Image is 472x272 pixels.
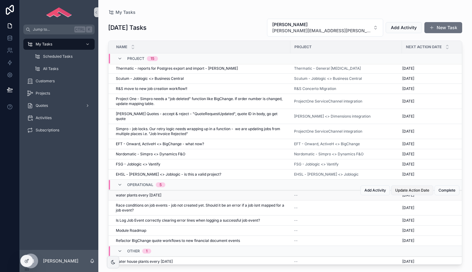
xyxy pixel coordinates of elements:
span: [DATE] [402,152,414,157]
span: Add Activity [364,188,386,193]
button: Complete [435,185,459,195]
span: Add Activity [391,25,417,31]
a: My Tasks [108,9,136,15]
span: Is Log Job Event correctly clearing error lines when logging a successful job event? [116,218,260,223]
a: [PERSON_NAME] <> Dimensions integration [294,114,371,119]
a: Scheduled Tasks [31,51,95,62]
button: New Task [424,22,462,33]
span: Projects [36,91,50,96]
a: EHSL - [PERSON_NAME] <> Joblogic [294,172,359,177]
h1: [DATE] Tasks [108,23,147,32]
a: [DATE] [402,142,464,146]
span: [PERSON_NAME][EMAIL_ADDRESS][PERSON_NAME][PERSON_NAME][DOMAIN_NAME] [272,28,371,34]
span: Module Roadmap [116,228,146,233]
a: [DATE] [402,86,464,91]
span: [DATE] [402,86,414,91]
a: [DATE] [402,172,464,177]
a: Projects [23,88,95,99]
span: My Tasks [116,9,136,15]
a: EHSL - [PERSON_NAME] <> Joblogic [294,172,398,177]
span: [DATE] [402,193,414,198]
span: water house plants every [DATE] [116,259,173,264]
p: [PERSON_NAME] [43,258,78,264]
a: Scutum - Joblogic <> Business Central [116,76,287,81]
a: Thermatic - General [MEDICAL_DATA] [294,66,361,71]
span: [DATE] [402,162,414,167]
span: Next Action Date [406,45,442,49]
a: R&S Concerto Migration [294,86,398,91]
span: water plants every [DATE] [116,193,161,198]
span: Update Action Date [395,188,429,193]
a: Quotes [23,100,95,111]
a: -- [294,193,398,198]
span: [DATE] [402,76,414,81]
span: FSG - Joblogic <> Vantify [116,162,160,167]
span: [DATE] [402,228,414,233]
span: [DATE] [402,172,414,177]
a: -- [294,218,398,223]
a: My Tasks [23,39,95,50]
div: 5 [159,182,162,187]
button: Select Button [267,19,383,37]
a: Nordomatic - Simpro <> Dynamics F&O [294,152,364,157]
a: water house plants every [DATE] [116,259,287,264]
span: Other [127,249,140,254]
a: [DATE] [402,99,464,104]
a: [DATE] [402,114,464,119]
span: [DATE] [402,99,414,104]
span: Name [116,45,127,49]
a: Subscriptions [23,125,95,136]
a: EFT - Onward, ActiveH <> BigChange [294,142,398,146]
span: [DATE] [402,205,414,210]
span: Project [294,45,312,49]
a: [DATE] [402,129,464,134]
a: Project One - Simpro needs a "job deleted" function like BigChange. If order number is changed, u... [116,96,287,106]
span: -- [294,259,298,264]
a: Thermatic - reports for Postgres export and import - [PERSON_NAME] [116,66,287,71]
span: Thermatic - reports for Postgres export and import - [PERSON_NAME] [116,66,238,71]
span: [DATE] [402,238,414,243]
span: Nordomatic - Simpro <> Dynamics F&O [116,152,185,157]
span: EHSL - [PERSON_NAME] <> Joblogic - is this a valid project? [116,172,221,177]
span: [DATE] [402,114,414,119]
a: Module Roadmap [116,228,287,233]
a: Customers [23,76,95,87]
a: Scutum - Joblogic <> Business Central [294,76,362,81]
button: Add Activity [360,185,390,195]
a: [DATE] [402,238,464,243]
a: EFT - Onward, ActiveH <> BigChange - what now? [116,142,287,146]
span: Quotes [36,103,48,108]
a: -- [294,238,398,243]
span: R&S move to new job creation workflow!! [116,86,187,91]
div: 15 [151,56,154,61]
span: ProjectOne ServiceChannel integration [294,129,362,134]
span: [DATE] [402,66,414,71]
a: Thermatic - General [MEDICAL_DATA] [294,66,398,71]
a: EFT - Onward, ActiveH <> BigChange [294,142,360,146]
a: FSG - Joblogic <> Vantify [294,162,339,167]
a: [DATE] [402,76,464,81]
a: [PERSON_NAME] Quotes - accept & reject - "QuoteRequestUpdated", quote ID in body, go get quote [116,111,287,121]
a: R&S Concerto Migration [294,86,336,91]
a: FSG - Joblogic <> Vantify [294,162,398,167]
span: [DATE] [402,259,414,264]
a: Simpro - job locks. Our retry logic needs wrapping up in a function - we are updating jobs from m... [116,126,287,136]
a: -- [294,205,398,210]
span: My Tasks [36,42,52,47]
span: [PERSON_NAME] [272,21,371,28]
a: [DATE] [402,152,464,157]
div: scrollable content [20,34,98,144]
a: water plants every [DATE] [116,193,287,198]
span: Scheduled Tasks [43,54,73,59]
a: Race conditions on job events - job not created yet. Should it be an error if a job isnt mapped f... [116,203,287,213]
a: ProjectOne ServiceChannel integration [294,99,398,104]
span: K [87,27,92,32]
span: Subscriptions [36,128,59,133]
